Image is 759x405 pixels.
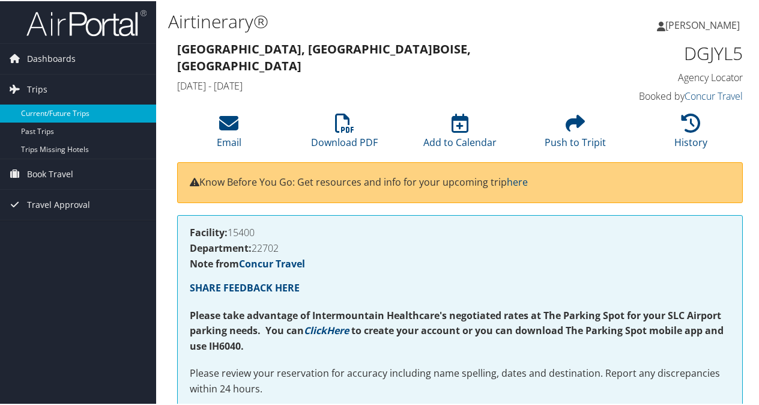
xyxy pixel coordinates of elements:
h1: DGJYL5 [615,40,743,65]
img: airportal-logo.png [26,8,147,36]
h4: Agency Locator [615,70,743,83]
a: Add to Calendar [423,119,497,148]
strong: [GEOGRAPHIC_DATA], [GEOGRAPHIC_DATA] Boise, [GEOGRAPHIC_DATA] [177,40,471,73]
a: Concur Travel [239,256,305,269]
a: SHARE FEEDBACK HERE [190,280,300,293]
a: [PERSON_NAME] [657,6,752,42]
a: Download PDF [311,119,378,148]
span: [PERSON_NAME] [665,17,740,31]
strong: Note from [190,256,305,269]
strong: Please take advantage of Intermountain Healthcare's negotiated rates at The Parking Spot for your... [190,308,721,336]
a: Email [217,119,241,148]
h4: 15400 [190,227,730,236]
h1: Airtinerary® [168,8,557,33]
span: Trips [27,73,47,103]
p: Know Before You Go: Get resources and info for your upcoming trip [190,174,730,189]
h4: 22702 [190,242,730,252]
strong: Facility: [190,225,228,238]
a: Here [327,323,349,336]
p: Please review your reservation for accuracy including name spelling, dates and destination. Repor... [190,365,730,395]
strong: to create your account or you can download The Parking Spot mobile app and use IH6040. [190,323,724,352]
a: History [674,119,707,148]
h4: Booked by [615,88,743,102]
a: Push to Tripit [545,119,606,148]
strong: Department: [190,240,252,254]
span: Dashboards [27,43,76,73]
a: here [507,174,528,187]
a: Click [304,323,327,336]
span: Book Travel [27,158,73,188]
span: Travel Approval [27,189,90,219]
a: Concur Travel [685,88,743,102]
h4: [DATE] - [DATE] [177,78,597,91]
